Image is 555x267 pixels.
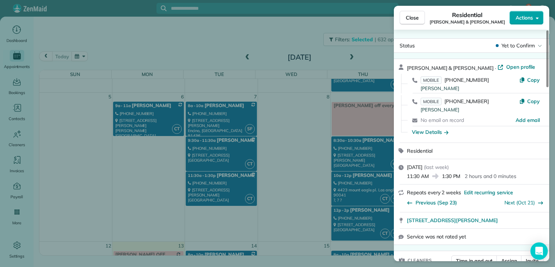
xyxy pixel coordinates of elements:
p: 2 hours and 0 minutes [465,173,516,180]
span: Open profile [506,63,535,71]
span: 11:30 AM [407,173,429,180]
span: Repeats every 2 weeks [407,189,461,196]
span: Copy [527,98,540,105]
button: View Details [412,128,448,136]
button: Copy [519,98,540,105]
span: MOBILE [421,76,442,84]
div: [PERSON_NAME] [421,85,519,92]
span: Service was not rated yet [407,233,466,240]
span: Cleaners [408,257,432,264]
span: [PHONE_NUMBER] [444,77,489,83]
span: [PHONE_NUMBER] [444,98,489,105]
button: Previous (Sep 23) [407,199,457,206]
div: Open Intercom Messenger [530,242,548,260]
button: Close [400,11,425,25]
span: No email on record [421,117,464,123]
span: Actions [516,14,533,21]
button: Invite [521,255,543,266]
span: [PERSON_NAME] & [PERSON_NAME] [407,65,494,71]
a: Next (Oct 21) [504,199,535,206]
a: MOBILE[PHONE_NUMBER] [421,76,489,84]
button: Assign [496,255,522,266]
a: [STREET_ADDRESS][PERSON_NAME] [407,217,545,224]
span: ( last week ) [424,164,449,170]
div: [PERSON_NAME] [421,106,519,114]
span: [DATE] [407,164,422,170]
span: Invite [526,257,539,264]
span: Residential [452,10,483,19]
span: [PERSON_NAME] & [PERSON_NAME] [430,19,505,25]
span: 1:30 PM [442,173,461,180]
span: [STREET_ADDRESS][PERSON_NAME] [407,217,498,224]
span: Copy [527,77,540,83]
a: Open profile [498,63,535,71]
a: MOBILE[PHONE_NUMBER] [421,98,489,105]
span: Yet to Confirm [502,42,535,49]
span: Assign [501,257,517,264]
a: Add email [516,116,540,124]
span: Status [400,42,415,49]
span: MOBILE [421,98,442,105]
button: Copy [519,76,540,84]
button: Time in and out [451,255,497,266]
span: Close [406,14,419,21]
span: Previous (Sep 23) [416,199,457,206]
span: Edit recurring service [464,189,513,196]
span: · [494,65,498,71]
button: Next (Oct 21) [504,199,544,206]
span: Residential [407,148,433,154]
span: Time in and out [456,257,492,264]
